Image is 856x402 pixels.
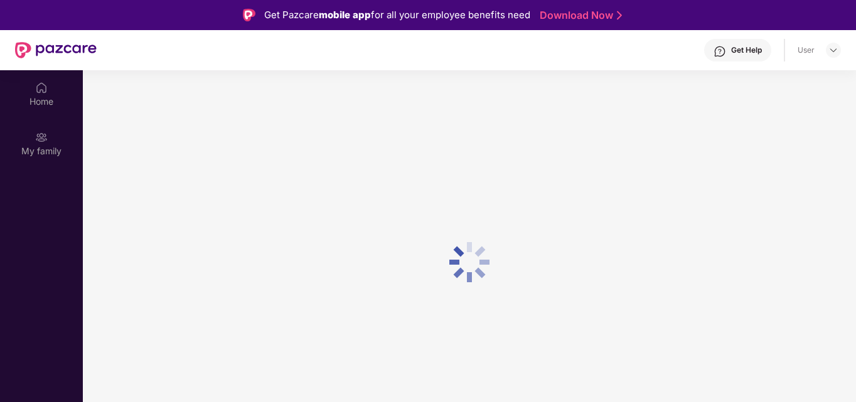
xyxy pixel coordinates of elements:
img: Logo [243,9,255,21]
div: Get Help [731,45,762,55]
img: svg+xml;base64,PHN2ZyBpZD0iSGVscC0zMngzMiIgeG1sbnM9Imh0dHA6Ly93d3cudzMub3JnLzIwMDAvc3ZnIiB3aWR0aD... [714,45,726,58]
div: Get Pazcare for all your employee benefits need [264,8,530,23]
div: User [798,45,815,55]
a: Download Now [540,9,618,22]
img: New Pazcare Logo [15,42,97,58]
img: svg+xml;base64,PHN2ZyB3aWR0aD0iMjAiIGhlaWdodD0iMjAiIHZpZXdCb3g9IjAgMCAyMCAyMCIgZmlsbD0ibm9uZSIgeG... [35,131,48,144]
strong: mobile app [319,9,371,21]
img: Stroke [617,9,622,22]
img: svg+xml;base64,PHN2ZyBpZD0iSG9tZSIgeG1sbnM9Imh0dHA6Ly93d3cudzMub3JnLzIwMDAvc3ZnIiB3aWR0aD0iMjAiIG... [35,82,48,94]
img: svg+xml;base64,PHN2ZyBpZD0iRHJvcGRvd24tMzJ4MzIiIHhtbG5zPSJodHRwOi8vd3d3LnczLm9yZy8yMDAwL3N2ZyIgd2... [828,45,838,55]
